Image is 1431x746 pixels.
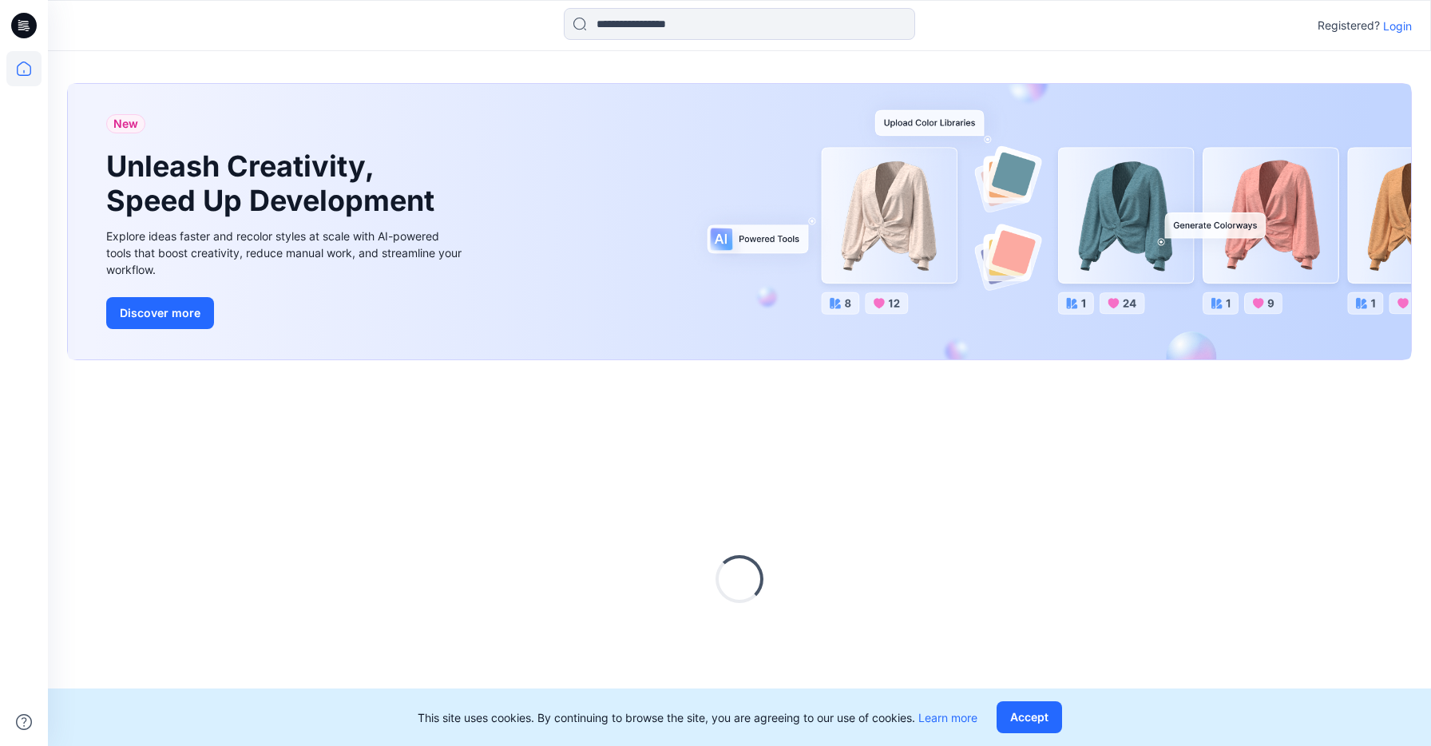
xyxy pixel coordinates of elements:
[1383,18,1412,34] p: Login
[113,114,138,133] span: New
[1318,16,1380,35] p: Registered?
[106,149,442,218] h1: Unleash Creativity, Speed Up Development
[418,709,977,726] p: This site uses cookies. By continuing to browse the site, you are agreeing to our use of cookies.
[106,297,214,329] button: Discover more
[106,297,466,329] a: Discover more
[106,228,466,278] div: Explore ideas faster and recolor styles at scale with AI-powered tools that boost creativity, red...
[918,711,977,724] a: Learn more
[997,701,1062,733] button: Accept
